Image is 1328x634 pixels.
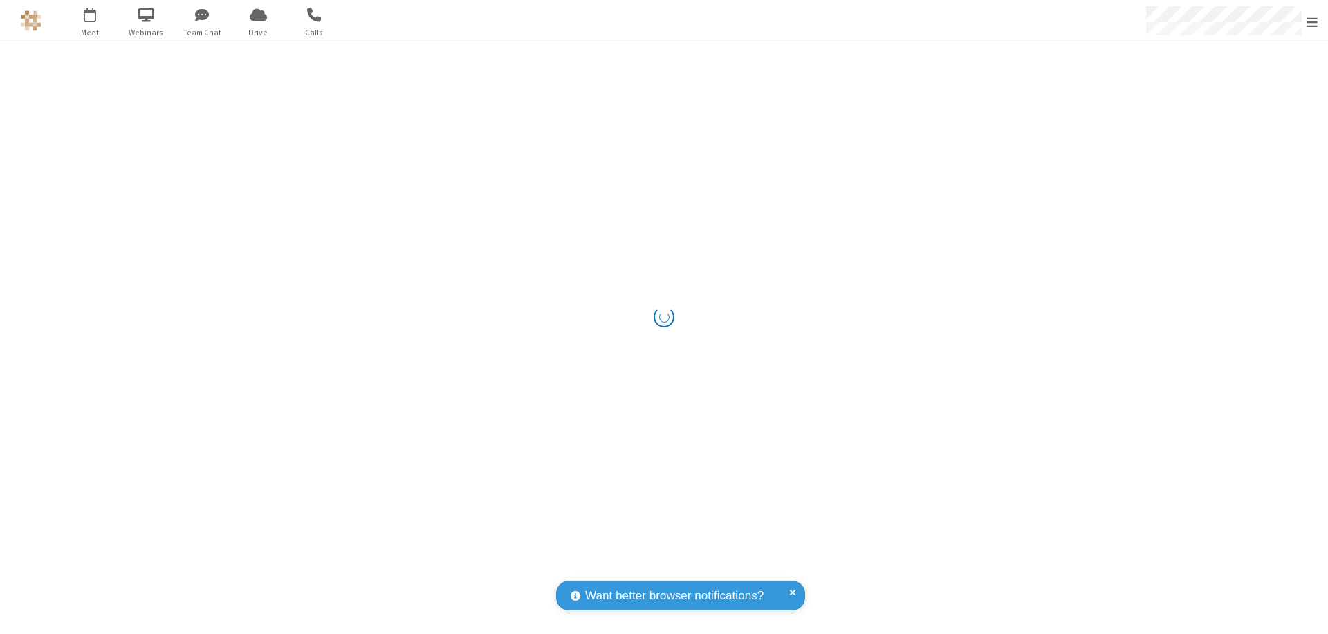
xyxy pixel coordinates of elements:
[585,587,764,605] span: Want better browser notifications?
[288,26,340,39] span: Calls
[232,26,284,39] span: Drive
[120,26,172,39] span: Webinars
[176,26,228,39] span: Team Chat
[21,10,41,31] img: QA Selenium DO NOT DELETE OR CHANGE
[64,26,116,39] span: Meet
